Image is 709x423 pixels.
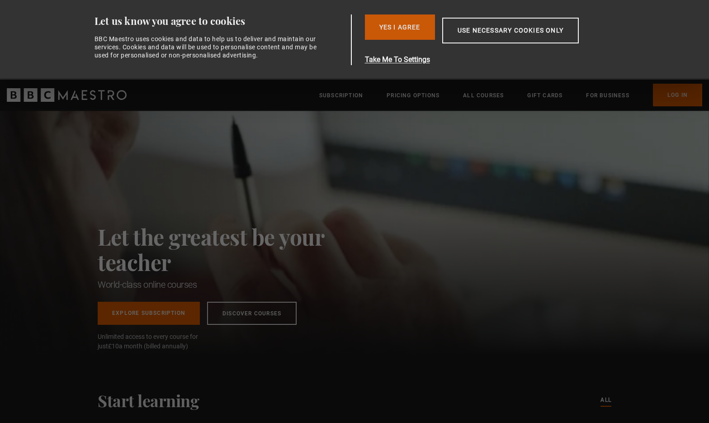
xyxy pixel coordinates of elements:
div: Let us know you agree to cookies [95,14,348,28]
a: Log In [653,84,702,106]
svg: BBC Maestro [7,88,127,102]
a: Discover Courses [207,302,297,325]
h1: World-class online courses [98,278,364,291]
span: £10 [108,342,119,350]
button: Use necessary cookies only [442,18,579,43]
a: Explore Subscription [98,302,200,325]
button: Take Me To Settings [365,54,622,65]
button: Yes I Agree [365,14,435,40]
a: Gift Cards [527,91,562,100]
nav: Primary [319,84,702,106]
h2: Start learning [98,391,199,410]
a: Pricing Options [387,91,440,100]
h2: Let the greatest be your teacher [98,224,364,275]
div: BBC Maestro uses cookies and data to help us to deliver and maintain our services. Cookies and da... [95,35,322,60]
a: All Courses [463,91,504,100]
a: Subscription [319,91,363,100]
span: Unlimited access to every course for just a month (billed annually) [98,332,220,351]
a: All [600,395,611,405]
a: For business [586,91,629,100]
